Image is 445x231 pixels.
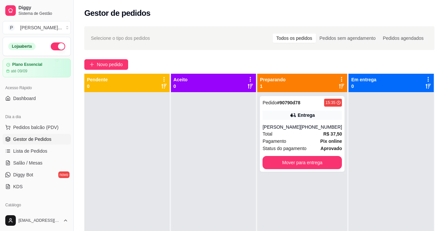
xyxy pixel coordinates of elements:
[3,134,71,144] a: Gestor de Pedidos
[3,122,71,133] button: Pedidos balcão (PDV)
[20,24,62,31] div: [PERSON_NAME] ...
[84,59,128,70] button: Novo pedido
[263,100,277,105] span: Pedido
[87,76,108,83] p: Pendente
[3,83,71,93] div: Acesso Rápido
[3,158,71,168] a: Salão / Mesas
[8,24,15,31] span: P
[97,61,123,68] span: Novo pedido
[3,146,71,156] a: Lista de Pedidos
[298,112,315,118] div: Entrega
[3,93,71,104] a: Dashboard
[90,62,94,67] span: plus
[13,171,33,178] span: Diggy Bot
[13,124,59,131] span: Pedidos balcão (PDV)
[263,156,342,169] button: Mover para entrega
[379,34,427,43] div: Pedidos agendados
[320,146,342,151] strong: aprovado
[18,218,60,223] span: [EMAIL_ADDRESS][DOMAIN_NAME]
[351,76,376,83] p: Em entrega
[3,3,71,18] a: DiggySistema de Gestão
[263,130,272,138] span: Total
[84,8,151,18] h2: Gestor de pedidos
[3,200,71,210] div: Catálogo
[273,34,316,43] div: Todos os pedidos
[320,139,342,144] strong: Pix online
[13,160,42,166] span: Salão / Mesas
[11,68,27,74] article: até 09/09
[316,34,379,43] div: Pedidos sem agendamento
[8,43,36,50] div: Loja aberta
[325,100,335,105] div: 15:35
[13,183,23,190] span: KDS
[18,5,68,11] span: Diggy
[18,11,68,16] span: Sistema de Gestão
[277,100,300,105] strong: # 90790d78
[260,76,286,83] p: Preparando
[323,131,342,137] strong: R$ 37,50
[13,136,51,142] span: Gestor de Pedidos
[3,21,71,34] button: Select a team
[51,42,65,50] button: Alterar Status
[91,35,150,42] span: Selecione o tipo dos pedidos
[263,145,306,152] span: Status do pagamento
[3,59,71,77] a: Plano Essencialaté 09/09
[351,83,376,90] p: 0
[87,83,108,90] p: 0
[13,148,47,154] span: Lista de Pedidos
[300,124,342,130] div: [PHONE_NUMBER]
[13,95,36,102] span: Dashboard
[263,124,300,130] div: [PERSON_NAME]
[3,213,71,228] button: [EMAIL_ADDRESS][DOMAIN_NAME]
[12,62,42,67] article: Plano Essencial
[260,83,286,90] p: 1
[3,169,71,180] a: Diggy Botnovo
[174,83,188,90] p: 0
[3,181,71,192] a: KDS
[3,112,71,122] div: Dia a dia
[263,138,286,145] span: Pagamento
[174,76,188,83] p: Aceito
